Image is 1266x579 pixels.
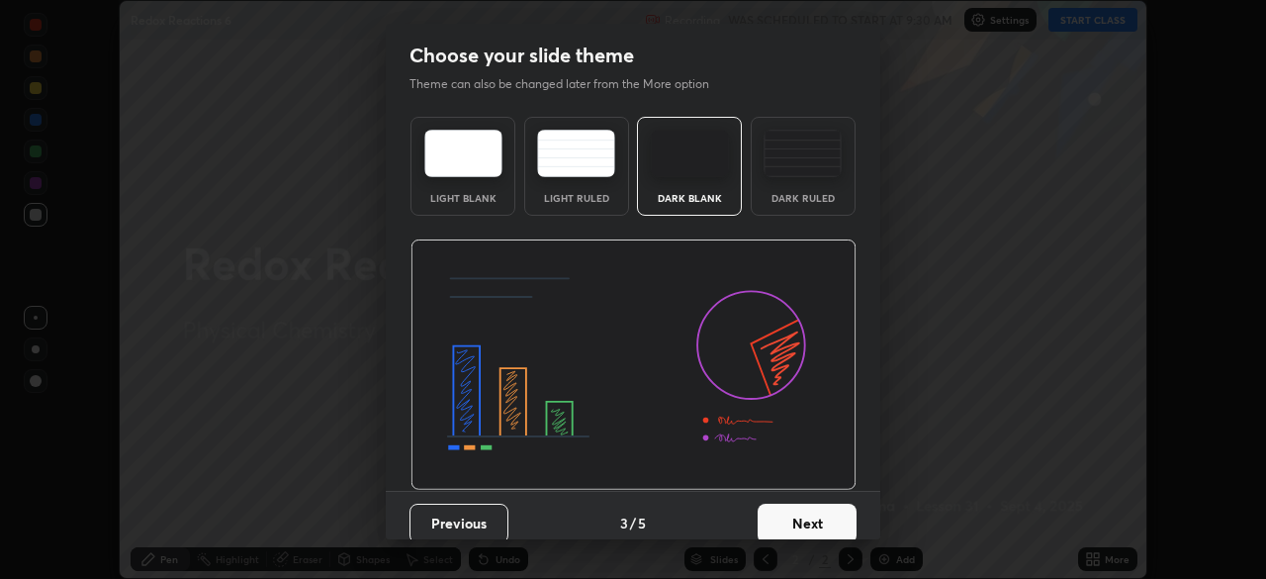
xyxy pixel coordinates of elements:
img: darkTheme.f0cc69e5.svg [651,130,729,177]
h4: / [630,513,636,533]
img: lightRuledTheme.5fabf969.svg [537,130,615,177]
img: darkRuledTheme.de295e13.svg [764,130,842,177]
div: Dark Ruled [764,193,843,203]
img: lightTheme.e5ed3b09.svg [424,130,502,177]
h4: 5 [638,513,646,533]
h2: Choose your slide theme [409,43,634,68]
p: Theme can also be changed later from the More option [409,75,730,93]
div: Dark Blank [650,193,729,203]
img: darkThemeBanner.d06ce4a2.svg [410,240,857,491]
button: Next [758,504,857,543]
div: Light Blank [423,193,502,203]
div: Light Ruled [537,193,616,203]
h4: 3 [620,513,628,533]
button: Previous [409,504,508,543]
